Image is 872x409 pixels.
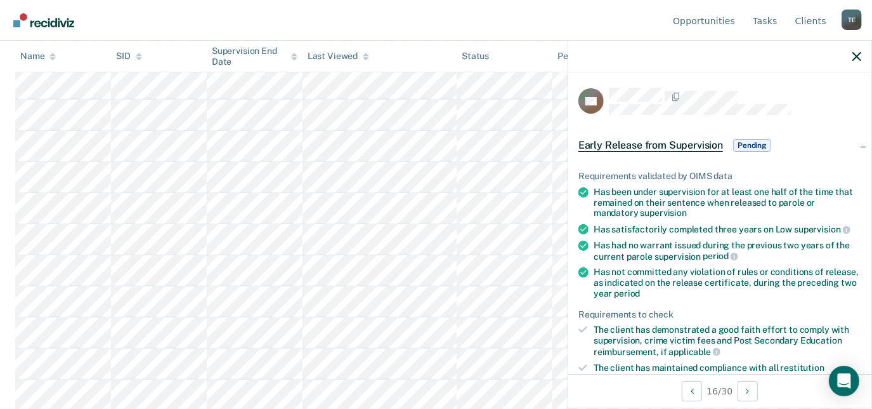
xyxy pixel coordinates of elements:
[842,10,862,30] div: T E
[594,224,861,235] div: Has satisfactorily completed three years on Low
[568,125,871,166] div: Early Release from SupervisionPending
[462,51,489,62] div: Status
[682,381,702,401] button: Previous Opportunity
[20,51,56,62] div: Name
[829,366,859,396] div: Open Intercom Messenger
[578,139,723,152] span: Early Release from Supervision
[594,240,861,262] div: Has had no warrant issued during the previous two years of the current parole supervision
[594,187,861,218] div: Has been under supervision for at least one half of the time that remained on their sentence when...
[703,251,738,261] span: period
[578,171,861,182] div: Requirements validated by OIMS data
[557,51,616,62] div: Pending for
[842,10,862,30] button: Profile dropdown button
[733,139,771,152] span: Pending
[738,381,758,401] button: Next Opportunity
[212,45,297,67] div: Supervision End Date
[594,325,861,357] div: The client has demonstrated a good faith effort to comply with supervision, crime victim fees and...
[568,374,871,408] div: 16 / 30
[794,224,850,234] span: supervision
[13,13,74,27] img: Recidiviz
[578,309,861,320] div: Requirements to check
[594,363,861,384] div: The client has maintained compliance with all restitution obligations for the preceding two
[614,288,640,298] span: period
[594,267,861,298] div: Has not committed any violation of rules or conditions of release, as indicated on the release ce...
[641,208,687,218] span: supervision
[116,51,142,62] div: SID
[308,51,369,62] div: Last Viewed
[669,347,720,357] span: applicable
